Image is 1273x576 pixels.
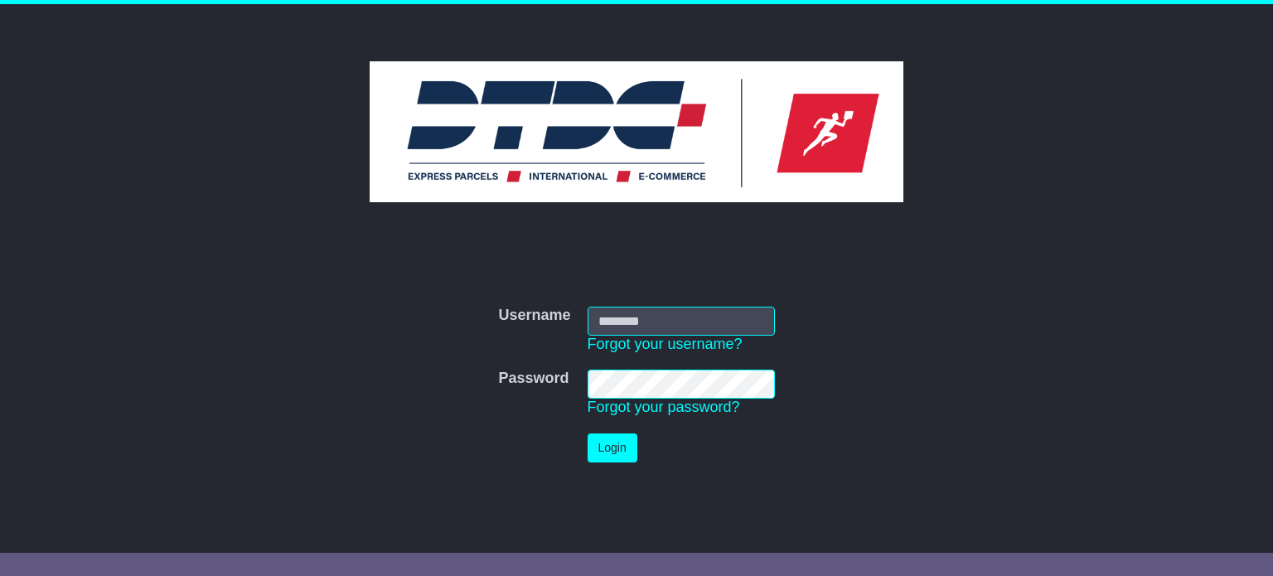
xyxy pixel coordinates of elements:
[588,399,740,415] a: Forgot your password?
[498,307,570,325] label: Username
[370,61,903,202] img: DTDC Australia
[498,370,569,388] label: Password
[588,433,637,462] button: Login
[588,336,743,352] a: Forgot your username?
